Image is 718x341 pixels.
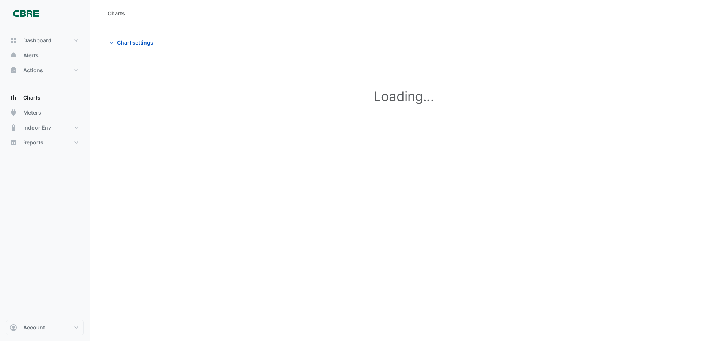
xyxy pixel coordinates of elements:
app-icon: Indoor Env [10,124,17,131]
span: Dashboard [23,37,52,44]
img: Company Logo [9,6,43,21]
app-icon: Reports [10,139,17,146]
span: Charts [23,94,40,101]
button: Chart settings [108,36,158,49]
button: Indoor Env [6,120,84,135]
span: Actions [23,67,43,74]
span: Indoor Env [23,124,51,131]
app-icon: Charts [10,94,17,101]
span: Meters [23,109,41,116]
div: Charts [108,9,125,17]
span: Alerts [23,52,39,59]
button: Alerts [6,48,84,63]
app-icon: Meters [10,109,17,116]
span: Account [23,324,45,331]
app-icon: Actions [10,67,17,74]
button: Charts [6,90,84,105]
h1: Loading... [124,88,684,104]
button: Account [6,320,84,335]
span: Chart settings [117,39,153,46]
button: Dashboard [6,33,84,48]
button: Meters [6,105,84,120]
button: Reports [6,135,84,150]
span: Reports [23,139,43,146]
app-icon: Alerts [10,52,17,59]
button: Actions [6,63,84,78]
app-icon: Dashboard [10,37,17,44]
